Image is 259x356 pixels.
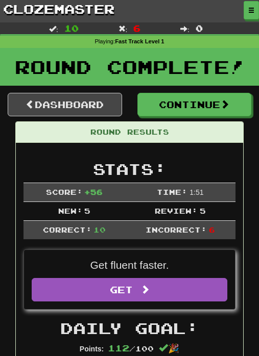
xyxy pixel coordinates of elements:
span: Time: [157,188,187,196]
div: Round Results [16,122,243,143]
span: 112 [108,342,129,353]
h2: Daily Goal: [23,320,236,337]
span: 1 : 51 [190,188,203,196]
button: Continue [137,93,252,116]
span: Score: [46,188,83,196]
strong: Points: [80,345,104,353]
span: 🎉 [159,343,179,353]
span: 5 [200,207,206,215]
span: : [180,25,190,32]
span: : [49,25,58,32]
span: 6 [209,225,215,234]
a: Get [32,278,227,301]
p: Get fluent faster. [32,258,227,273]
span: + 56 [84,188,103,196]
strong: Fast Track Level 1 [115,38,164,44]
span: Review: [155,207,198,215]
span: New: [58,207,83,215]
span: 10 [64,23,79,33]
a: Dashboard [8,93,122,116]
span: 5 [84,207,90,215]
span: 10 [93,225,106,234]
h2: Stats: [23,161,236,177]
span: Correct: [43,225,92,234]
span: Incorrect: [146,225,207,234]
span: / 100 [108,344,154,353]
span: 0 [196,23,203,33]
span: 6 [133,23,140,33]
h1: Round Complete! [4,57,255,77]
span: : [119,25,128,32]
